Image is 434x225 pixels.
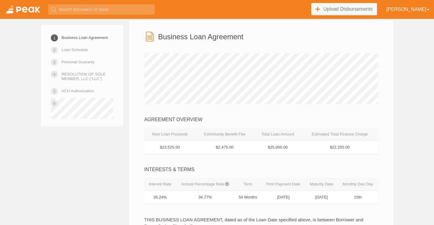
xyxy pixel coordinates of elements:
[262,191,305,204] td: [DATE]
[302,128,378,141] th: Estimated Total Finance Charge
[62,44,88,55] a: Loan Schedule
[338,178,378,191] th: Monthly Due Day
[305,191,338,204] td: [DATE]
[62,86,94,96] a: ACH Authorization
[234,191,262,204] td: 54 Months
[311,3,377,15] a: Upload Disbursements
[196,141,254,154] td: $2,475.00
[62,69,113,84] a: RESOLUTION OF SOLE MEMBER, LLC (“LLC”)
[62,32,108,43] a: Business Loan Agreement
[254,141,302,154] td: $25,000.00
[144,141,196,154] td: $22,525.00
[176,178,234,191] th: Annual Percentage Rate
[48,4,155,15] input: Search borrowers or loans
[144,128,196,141] th: New Loan Proceeds
[144,116,378,123] div: AGREEMENT OVERVIEW
[144,191,176,204] td: 26.24%
[305,178,338,191] th: Maturity Date
[158,33,243,41] h3: Business Loan Agreement
[262,178,305,191] th: First Payment Date
[144,178,176,191] th: Interest Rate
[254,128,302,141] th: Total Loan Amount
[144,166,378,173] div: INTERESTS & TERMS
[196,128,254,141] th: Community Benefit Fee
[176,191,234,204] td: 34.77%
[234,178,262,191] th: Term
[302,141,378,154] td: $22,255.00
[338,191,378,204] td: 15th
[62,57,94,67] a: Personal Guaranty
